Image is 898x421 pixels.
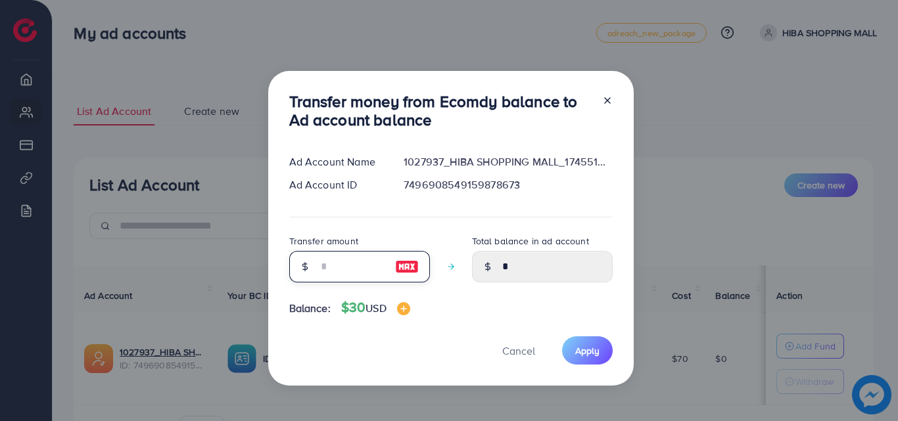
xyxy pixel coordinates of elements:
label: Total balance in ad account [472,234,589,248]
label: Transfer amount [289,234,358,248]
div: 1027937_HIBA SHOPPING MALL_1745510049840 [393,154,623,169]
div: Ad Account ID [279,177,394,192]
img: image [397,302,410,315]
button: Cancel [486,336,552,365]
span: Cancel [502,343,535,358]
img: image [395,259,419,275]
span: Balance: [289,301,331,316]
span: Apply [575,344,600,357]
button: Apply [562,336,613,365]
span: USD [366,301,386,315]
h3: Transfer money from Ecomdy balance to Ad account balance [289,92,592,130]
h4: $30 [341,299,410,316]
div: 7496908549159878673 [393,177,623,192]
div: Ad Account Name [279,154,394,169]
